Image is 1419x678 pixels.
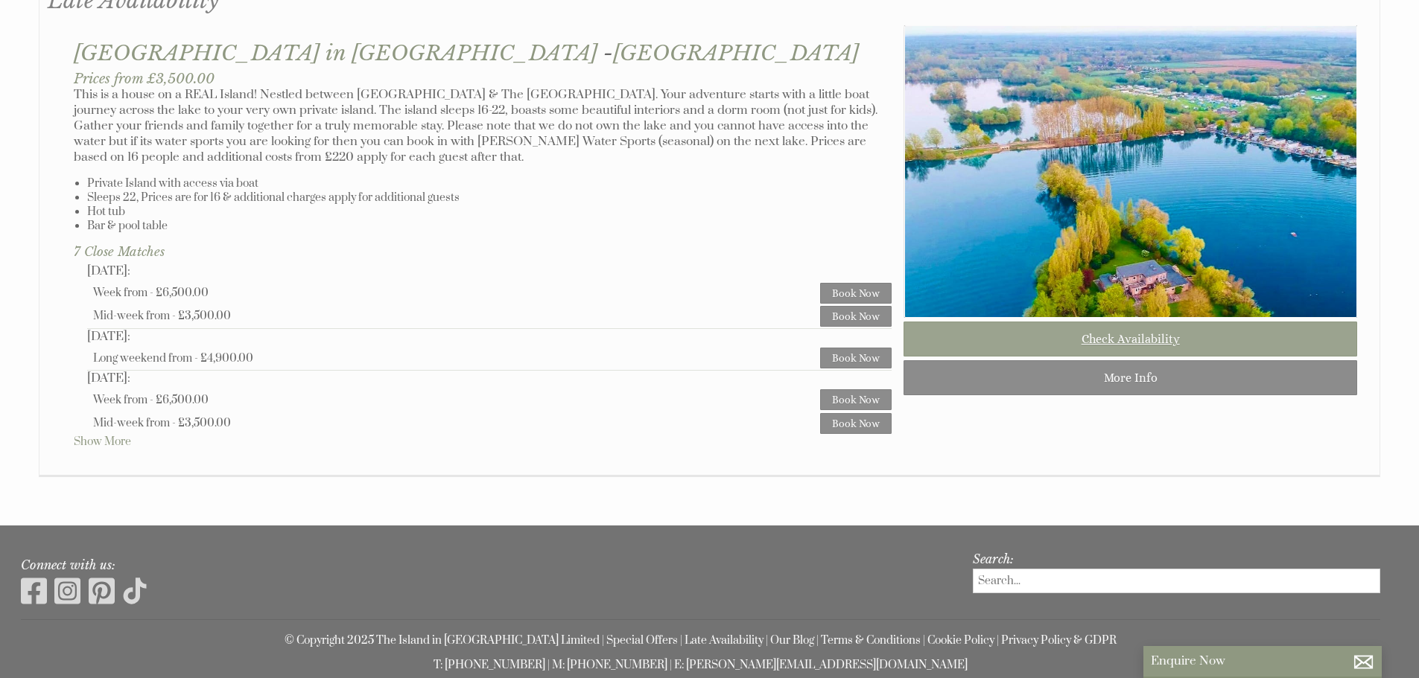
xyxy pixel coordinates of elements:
span: | [997,633,999,647]
p: This is a house on a REAL Island! Nestled between [GEOGRAPHIC_DATA] & The [GEOGRAPHIC_DATA]. Your... [74,87,892,165]
li: Bar & pool table [87,219,892,233]
div: Mid-week from - £3,500.00 [93,416,820,430]
li: Sleeps 22, Prices are for 16 & additional charges apply for additional guests [87,191,892,205]
span: | [923,633,925,647]
div: [DATE] [87,329,892,345]
a: Book Now [820,389,892,410]
h3: Search: [973,551,1381,566]
div: Week from - £6,500.00 [93,286,820,300]
a: [GEOGRAPHIC_DATA] [613,40,859,66]
h3: Connect with us: [21,557,945,572]
h4: 7 Close Matches [74,244,892,263]
span: | [547,658,550,672]
span: | [602,633,604,647]
span: | [816,633,819,647]
a: T: [PHONE_NUMBER] [434,658,545,672]
img: Instagram [54,576,80,606]
a: Terms & Conditions [821,633,921,647]
a: Privacy Policy & GDPR [1001,633,1117,647]
a: Show More [74,435,131,449]
h3: Prices from £3,500.00 [74,70,892,87]
li: Hot tub [87,205,892,219]
img: Pinterest [89,576,115,606]
div: Mid-week from - £3,500.00 [93,309,820,323]
input: Search... [973,569,1381,593]
div: Week from - £6,500.00 [93,393,820,407]
a: E: [PERSON_NAME][EMAIL_ADDRESS][DOMAIN_NAME] [674,658,968,672]
a: Special Offers [606,633,678,647]
span: | [680,633,682,647]
div: [DATE] [87,371,892,386]
div: Long weekend from - £4,900.00 [93,351,820,365]
a: [GEOGRAPHIC_DATA] in [GEOGRAPHIC_DATA] [74,40,597,66]
img: The_Island_arial_view.original.jpg [904,25,1358,319]
a: Book Now [820,306,892,327]
img: Tiktok [122,576,148,606]
a: Cookie Policy [927,633,994,647]
li: Private Island with access via boat [87,176,892,191]
a: Book Now [820,348,892,368]
a: More Info [904,360,1357,395]
a: Book Now [820,413,892,434]
a: Book Now [820,283,892,304]
img: Facebook [21,576,47,606]
a: Our Blog [770,633,814,647]
a: © Copyright 2025 The Island in [GEOGRAPHIC_DATA] Limited [285,633,600,647]
a: Late Availability [685,633,764,647]
span: - [603,40,859,66]
span: | [766,633,768,647]
a: Check Availability [904,322,1357,356]
a: M: [PHONE_NUMBER] [552,658,667,672]
span: | [670,658,672,672]
div: [DATE] [87,263,892,279]
p: Enquire Now [1151,653,1374,669]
